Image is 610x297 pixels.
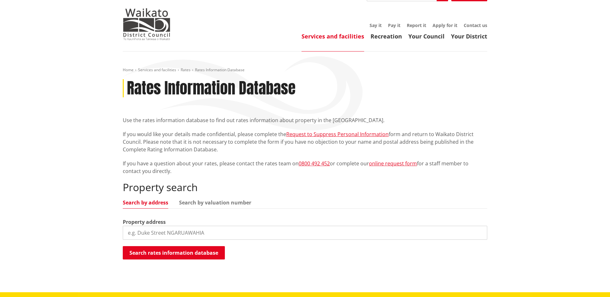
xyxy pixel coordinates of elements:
[123,181,487,193] h2: Property search
[464,22,487,28] a: Contact us
[286,131,389,138] a: Request to Suppress Personal Information
[302,32,364,40] a: Services and facilities
[123,67,487,73] nav: breadcrumb
[369,160,417,167] a: online request form
[123,246,225,259] button: Search rates information database
[123,218,166,226] label: Property address
[299,160,330,167] a: 0800 492 452
[195,67,245,73] span: Rates Information Database
[123,130,487,153] p: If you would like your details made confidential, please complete the form and return to Waikato ...
[123,8,170,40] img: Waikato District Council - Te Kaunihera aa Takiwaa o Waikato
[127,79,295,98] h1: Rates Information Database
[123,67,134,73] a: Home
[123,200,168,205] a: Search by address
[123,226,487,240] input: e.g. Duke Street NGARUAWAHIA
[451,32,487,40] a: Your District
[138,67,176,73] a: Services and facilities
[581,270,604,293] iframe: Messenger Launcher
[179,200,251,205] a: Search by valuation number
[123,160,487,175] p: If you have a question about your rates, please contact the rates team on or complete our for a s...
[370,22,382,28] a: Say it
[388,22,400,28] a: Pay it
[407,22,426,28] a: Report it
[433,22,457,28] a: Apply for it
[371,32,402,40] a: Recreation
[181,67,191,73] a: Rates
[408,32,445,40] a: Your Council
[123,116,487,124] p: Use the rates information database to find out rates information about property in the [GEOGRAPHI...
